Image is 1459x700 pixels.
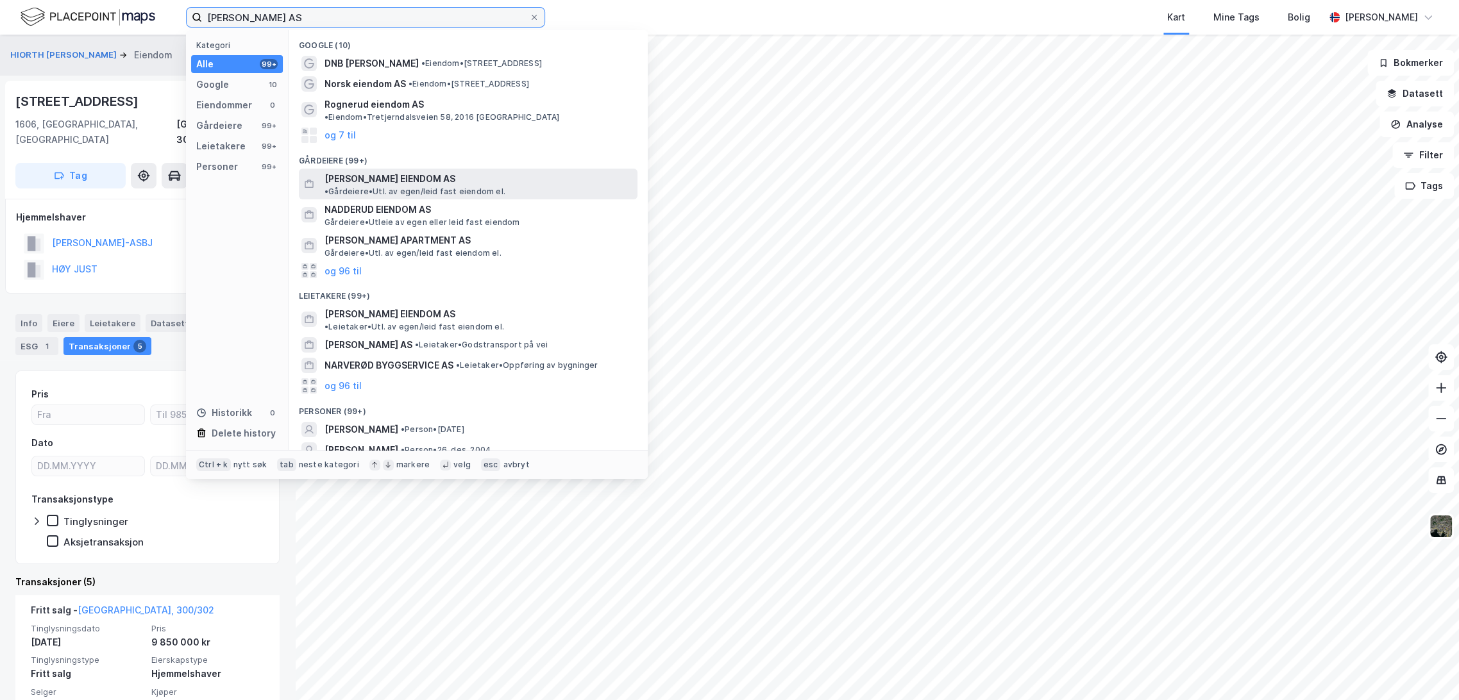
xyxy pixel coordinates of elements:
[325,128,356,143] button: og 7 til
[15,163,126,188] button: Tag
[1429,514,1453,538] img: 9k=
[31,623,144,634] span: Tinglysningsdato
[325,56,419,71] span: DNB [PERSON_NAME]
[15,337,58,355] div: ESG
[325,358,453,373] span: NARVERØD BYGGSERVICE AS
[325,112,560,122] span: Eiendom • Tretjerndalsveien 58, 2016 [GEOGRAPHIC_DATA]
[15,117,176,147] div: 1606, [GEOGRAPHIC_DATA], [GEOGRAPHIC_DATA]
[15,574,280,590] div: Transaksjoner (5)
[401,445,491,455] span: Person • 26. des. 2004
[325,306,455,322] span: [PERSON_NAME] EIENDOM AS
[325,248,502,258] span: Gårdeiere • Utl. av egen/leid fast eiendom el.
[85,314,140,332] div: Leietakere
[196,97,252,113] div: Eiendommer
[151,635,264,650] div: 9 850 000 kr
[325,337,412,353] span: [PERSON_NAME] AS
[31,603,214,623] div: Fritt salg -
[409,79,412,88] span: •
[325,378,362,394] button: og 96 til
[196,458,231,471] div: Ctrl + k
[401,424,464,435] span: Person • [DATE]
[176,117,280,147] div: [GEOGRAPHIC_DATA], 300/302
[1392,142,1454,168] button: Filter
[196,159,238,174] div: Personer
[196,118,242,133] div: Gårdeiere
[325,263,362,278] button: og 96 til
[325,97,424,112] span: Rognerud eiendom AS
[267,100,278,110] div: 0
[415,340,419,349] span: •
[325,442,398,458] span: [PERSON_NAME]
[31,666,144,681] div: Fritt salg
[151,666,264,681] div: Hjemmelshaver
[21,6,155,28] img: logo.f888ab2527a4732fd821a326f86c7f29.svg
[1395,638,1459,700] iframe: Chat Widget
[151,405,263,424] input: Til 9850000
[32,456,144,476] input: DD.MM.YYYY
[260,162,278,172] div: 99+
[260,141,278,151] div: 99+
[196,40,283,50] div: Kategori
[277,458,296,471] div: tab
[15,314,42,332] div: Info
[40,340,53,353] div: 1
[1367,50,1454,76] button: Bokmerker
[325,322,504,332] span: Leietaker • Utl. av egen/leid fast eiendom el.
[325,112,328,122] span: •
[503,460,529,470] div: avbryt
[151,456,263,476] input: DD.MM.YYYY
[31,687,144,697] span: Selger
[151,623,264,634] span: Pris
[31,492,114,507] div: Transaksjonstype
[289,146,648,169] div: Gårdeiere (99+)
[233,460,267,470] div: nytt søk
[289,396,648,419] div: Personer (99+)
[456,360,598,371] span: Leietaker • Oppføring av bygninger
[1376,81,1454,106] button: Datasett
[16,210,279,225] div: Hjemmelshaver
[31,654,144,665] span: Tinglysningstype
[325,76,406,92] span: Norsk eiendom AS
[134,47,173,63] div: Eiendom
[260,59,278,69] div: 99+
[146,314,194,332] div: Datasett
[481,458,501,471] div: esc
[1379,112,1454,137] button: Analyse
[10,49,119,62] button: HIORTH [PERSON_NAME]
[151,654,264,665] span: Eierskapstype
[325,322,328,331] span: •
[1395,638,1459,700] div: Kontrollprogram for chat
[396,460,430,470] div: markere
[260,121,278,131] div: 99+
[453,460,471,470] div: velg
[196,77,229,92] div: Google
[325,202,632,217] span: NADDERUD EIENDOM AS
[31,387,49,402] div: Pris
[151,687,264,697] span: Kjøper
[202,8,529,27] input: Søk på adresse, matrikkel, gårdeiere, leietakere eller personer
[325,187,505,197] span: Gårdeiere • Utl. av egen/leid fast eiendom el.
[1213,10,1260,25] div: Mine Tags
[63,515,128,528] div: Tinglysninger
[32,405,144,424] input: Fra
[31,635,144,650] div: [DATE]
[47,314,80,332] div: Eiere
[456,360,460,370] span: •
[289,281,648,304] div: Leietakere (99+)
[421,58,425,68] span: •
[196,138,246,154] div: Leietakere
[63,337,151,355] div: Transaksjoner
[1345,10,1418,25] div: [PERSON_NAME]
[267,408,278,418] div: 0
[409,79,529,89] span: Eiendom • [STREET_ADDRESS]
[1288,10,1310,25] div: Bolig
[421,58,542,69] span: Eiendom • [STREET_ADDRESS]
[267,79,278,90] div: 10
[196,405,252,421] div: Historikk
[415,340,548,350] span: Leietaker • Godstransport på vei
[325,171,455,187] span: [PERSON_NAME] EIENDOM AS
[325,422,398,437] span: [PERSON_NAME]
[196,56,214,72] div: Alle
[325,217,520,228] span: Gårdeiere • Utleie av egen eller leid fast eiendom
[325,187,328,196] span: •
